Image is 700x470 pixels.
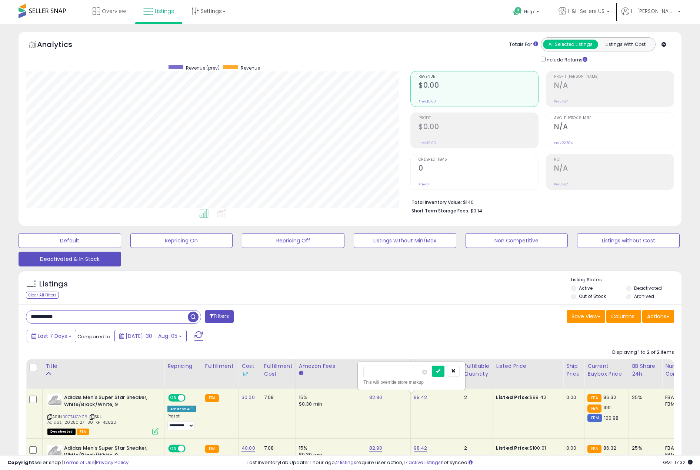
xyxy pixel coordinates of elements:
[414,444,427,452] a: 98.42
[369,444,383,452] a: 82.90
[247,459,693,466] div: Last InventoryLab Update: 1 hour ago, require user action, not synced.
[241,65,260,71] span: Revenue
[604,414,619,422] span: 100.98
[63,414,87,420] a: B07TJJGYZ6
[241,444,255,452] a: 40.00
[554,116,674,120] span: Avg. Buybox Share
[632,445,656,451] div: 25%
[205,445,219,453] small: FBA
[38,332,67,340] span: Last 7 Days
[369,394,383,401] a: 82.90
[19,233,121,248] button: Default
[186,65,220,71] span: Revenue (prev)
[554,99,569,104] small: Prev: N/A
[46,362,161,370] div: Title
[554,182,569,187] small: Prev: N/A
[603,404,611,411] span: 100
[167,414,196,430] div: Preset:
[634,293,654,299] label: Archived
[419,81,538,91] h2: $0.00
[299,394,360,401] div: 15%
[554,158,674,162] span: ROI
[411,197,669,206] li: $140
[631,7,676,15] span: Hi [PERSON_NAME]
[403,459,441,466] a: 17 active listings
[665,445,690,451] div: FBA: 1
[167,406,196,412] div: Amazon AI *
[336,459,356,466] a: 2 listings
[419,182,429,187] small: Prev: 0
[7,459,129,466] div: seller snap | |
[411,208,469,214] b: Short Term Storage Fees:
[568,7,604,15] span: H&H Sellers US
[632,362,659,378] div: BB Share 24h.
[264,362,293,378] div: Fulfillment Cost
[587,445,601,453] small: FBA
[419,75,538,79] span: Revenue
[169,395,178,401] span: ON
[665,401,690,407] div: FBM: 5
[241,370,258,378] div: Some or all of the values in this column are provided from Inventory Lab.
[419,164,538,174] h2: 0
[665,394,690,401] div: FBA: 1
[63,459,95,466] a: Terms of Use
[419,116,538,120] span: Profit
[509,41,538,48] div: Totals For
[96,459,129,466] a: Privacy Policy
[363,379,460,386] div: This will override store markup
[543,40,598,49] button: All Selected Listings
[579,293,606,299] label: Out of Stock
[632,394,656,401] div: 25%
[47,429,76,435] span: All listings that are unavailable for purchase on Amazon for any reason other than out-of-stock
[665,362,692,378] div: Num of Comp.
[47,394,159,434] div: ASIN:
[496,362,560,370] div: Listed Price
[603,444,617,451] span: 86.32
[299,445,360,451] div: 15%
[419,158,538,162] span: Ordered Items
[554,141,573,145] small: Prev: 22.80%
[554,122,674,132] h2: N/A
[496,445,557,451] div: $100.01
[419,141,436,145] small: Prev: $0.00
[39,279,68,289] h5: Listings
[205,310,234,323] button: Filters
[603,394,617,401] span: 86.32
[411,199,462,205] b: Total Inventory Value:
[242,233,344,248] button: Repricing Off
[464,362,490,378] div: Fulfillable Quantity
[566,394,579,401] div: 0.00
[354,233,456,248] button: Listings without Min/Max
[419,99,436,104] small: Prev: $0.00
[507,1,547,24] a: Help
[37,39,87,51] h5: Analytics
[102,7,126,15] span: Overview
[587,404,601,413] small: FBA
[598,40,653,49] button: Listings With Cost
[155,7,174,15] span: Listings
[64,445,154,460] b: Adidas Men's Super Star Sneaker, White/Black/White, 9
[184,395,196,401] span: OFF
[642,310,674,323] button: Actions
[205,362,235,370] div: Fulfillment
[612,349,674,356] div: Displaying 1 to 2 of 2 items
[554,75,674,79] span: Profit [PERSON_NAME]
[299,370,303,377] small: Amazon Fees.
[241,362,258,378] div: Cost
[264,394,290,401] div: 7.08
[169,446,178,452] span: ON
[566,362,581,378] div: Ship Price
[513,7,522,16] i: Get Help
[606,310,641,323] button: Columns
[524,9,534,15] span: Help
[567,310,605,323] button: Save View
[665,451,690,458] div: FBM: 5
[566,445,579,451] div: 0.00
[663,459,693,466] span: 2025-08-13 17:32 GMT
[587,362,626,378] div: Current Buybox Price
[241,370,249,378] img: InventoryLab Logo
[241,394,255,401] a: 30.00
[496,394,530,401] b: Listed Price:
[47,445,62,457] img: 31nYQ4VJPBS._SL40_.jpg
[184,446,196,452] span: OFF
